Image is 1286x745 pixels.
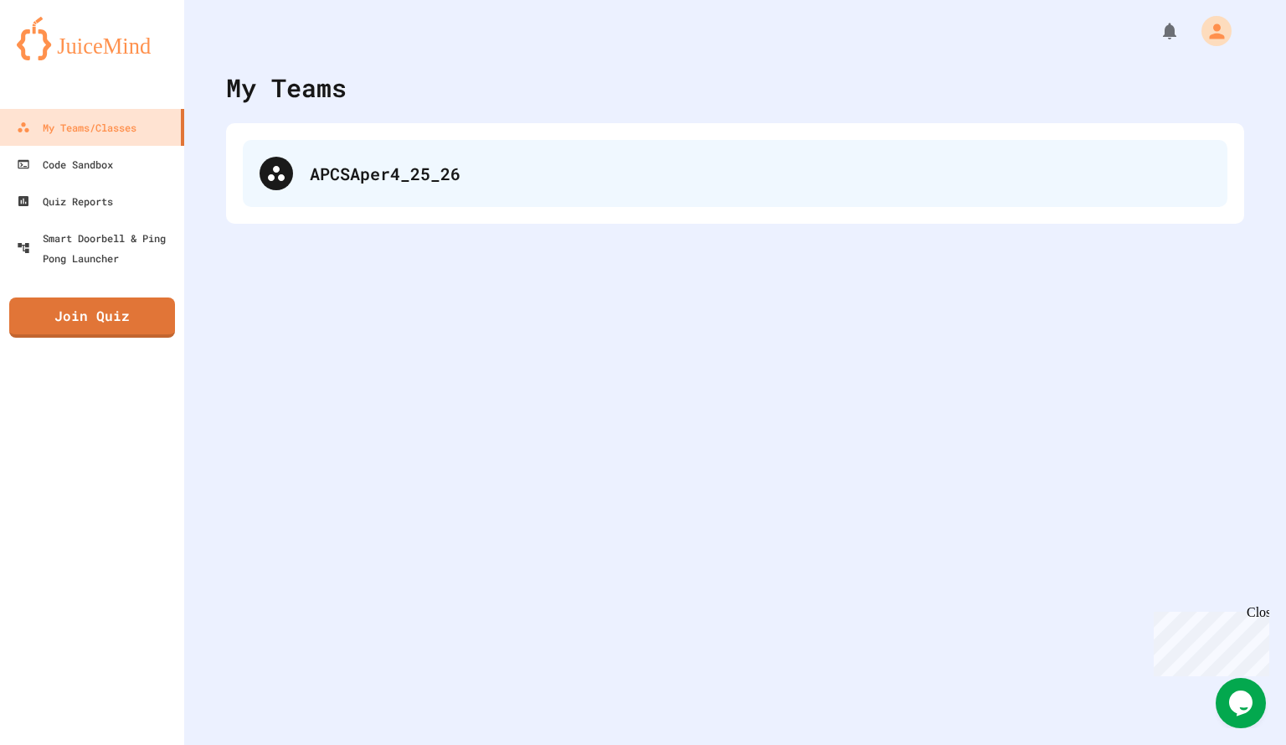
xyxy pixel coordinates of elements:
div: APCSAper4_25_26 [243,140,1227,207]
div: My Account [1184,12,1236,50]
div: APCSAper4_25_26 [310,161,1211,186]
img: logo-orange.svg [17,17,167,60]
div: Smart Doorbell & Ping Pong Launcher [17,228,177,268]
a: Join Quiz [9,297,175,338]
iframe: chat widget [1147,605,1269,676]
iframe: chat widget [1216,678,1269,728]
div: Code Sandbox [17,154,113,174]
div: Quiz Reports [17,191,113,211]
div: My Teams/Classes [17,117,136,137]
div: My Notifications [1129,17,1184,45]
div: My Teams [226,69,347,106]
div: Chat with us now!Close [7,7,116,106]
